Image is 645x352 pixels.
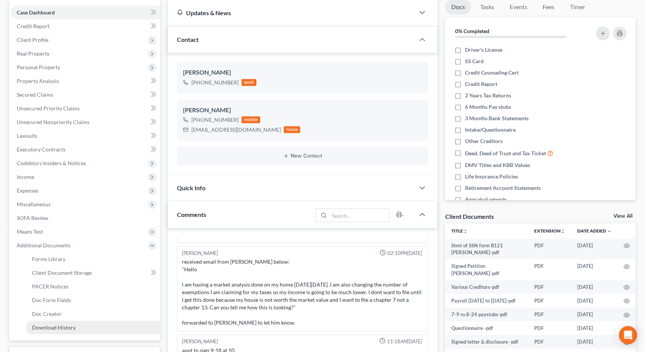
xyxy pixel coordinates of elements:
span: Appraisal reports [465,196,506,203]
span: Doc Creator [32,311,62,317]
td: [DATE] [571,239,618,260]
a: PACER Notices [26,280,160,293]
div: [PHONE_NUMBER] [191,79,239,86]
span: Driver's License [465,46,502,54]
a: Secured Claims [11,88,160,102]
input: Search... [330,209,390,222]
span: 2 Years Tax Returns [465,92,511,99]
strong: 0% Completed [455,28,489,34]
div: home [284,126,301,133]
td: [DATE] [571,321,618,335]
a: Case Dashboard [11,6,160,19]
div: [EMAIL_ADDRESS][DOMAIN_NAME] [191,126,281,134]
a: Client Document Storage [26,266,160,280]
a: Doc Creator [26,307,160,321]
div: Updates & News [177,9,406,17]
a: Unsecured Nonpriority Claims [11,115,160,129]
i: unfold_more [463,229,468,234]
td: [DATE] [571,335,618,349]
td: PDF [528,280,571,294]
span: Doc Form Fields [32,297,71,303]
span: Unsecured Priority Claims [17,105,80,111]
span: Property Analysis [17,78,59,84]
td: Signed letter & disclosure -pdf [445,335,528,349]
span: 6 Months Pay stubs [465,103,511,111]
a: Unsecured Priority Claims [11,102,160,115]
span: Executory Contracts [17,146,65,153]
span: Other Creditors [465,137,503,145]
td: [DATE] [571,259,618,280]
td: PDF [528,294,571,307]
div: work [242,79,257,86]
a: Credit Report [11,19,160,33]
td: Questionnaire -pdf [445,321,528,335]
span: Download History [32,324,76,331]
span: SS Card [465,57,484,65]
td: 7-9 ro 8-24 paystubs-pdf [445,307,528,321]
a: Forms Library [26,252,160,266]
span: SOFA Review [17,215,48,221]
span: Deed, Deed of Trust and Tax Ticket [465,150,546,157]
span: Additional Documents [17,242,70,248]
a: Titleunfold_more [451,228,468,234]
span: Quick Info [177,184,205,191]
td: PDF [528,335,571,349]
span: Contact [177,36,199,43]
td: [DATE] [571,280,618,294]
a: Download History [26,321,160,334]
span: DMV Titles and KBB Values [465,161,530,169]
span: Life Insurance Policies [465,173,518,180]
span: 02:10PM[DATE] [387,250,422,257]
a: Lawsuits [11,129,160,143]
span: Client Profile [17,37,48,43]
span: Personal Property [17,64,60,70]
div: received email from [PERSON_NAME] below: "Hello I am having a market analysis done on my home [DA... [182,258,424,327]
span: Credit Report [465,80,497,88]
td: PDF [528,239,571,260]
a: Doc Form Fields [26,293,160,307]
span: Miscellaneous [17,201,51,207]
div: Open Intercom Messenger [619,326,637,344]
span: 11:18AM[DATE] [387,338,422,345]
td: PDF [528,321,571,335]
span: PACER Notices [32,283,68,290]
td: PDF [528,307,571,321]
td: Payroll [DATE] to [DATE]-pdf [445,294,528,307]
button: New Contact [183,153,422,159]
span: Expenses [17,187,38,194]
div: mobile [242,116,261,123]
span: Credit Report [17,23,49,29]
i: expand_more [607,229,612,234]
span: Secured Claims [17,91,53,98]
td: Various Creditors-pdf [445,280,528,294]
a: View All [614,213,633,219]
span: Case Dashboard [17,9,55,16]
td: PDF [528,259,571,280]
a: Executory Contracts [11,143,160,156]
span: Codebtors Insiders & Notices [17,160,86,166]
i: unfold_more [561,229,565,234]
div: [PERSON_NAME] [183,68,422,77]
span: Intake/Questionnaire [465,126,516,134]
a: Property Analysis [11,74,160,88]
span: Credit Counseling Cert [465,69,519,76]
span: 3 Months Bank Statements [465,115,529,122]
div: [PHONE_NUMBER] [191,116,239,124]
td: Signed Petition [PERSON_NAME]-pdf [445,259,528,280]
a: Extensionunfold_more [534,228,565,234]
td: [DATE] [571,294,618,307]
td: [DATE] [571,307,618,321]
div: Client Documents [445,212,494,220]
a: SOFA Review [11,211,160,225]
div: [PERSON_NAME] [182,338,218,345]
span: Lawsuits [17,132,37,139]
span: Forms Library [32,256,65,262]
span: Real Property [17,50,49,57]
span: Client Document Storage [32,269,92,276]
td: Stmt of SSN form B121 [PERSON_NAME]-pdf [445,239,528,260]
div: [PERSON_NAME] [183,106,422,115]
span: Retirement Account Statements [465,184,541,192]
a: Date Added expand_more [577,228,612,234]
span: Means Test [17,228,43,235]
span: Unsecured Nonpriority Claims [17,119,89,125]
